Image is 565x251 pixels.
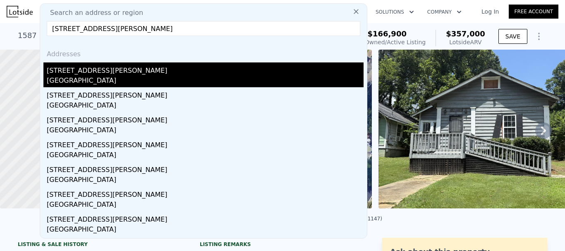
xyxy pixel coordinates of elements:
[18,241,183,249] div: LISTING & SALE HISTORY
[47,162,364,175] div: [STREET_ADDRESS][PERSON_NAME]
[43,8,143,18] span: Search an address or region
[47,137,364,150] div: [STREET_ADDRESS][PERSON_NAME]
[47,62,364,76] div: [STREET_ADDRESS][PERSON_NAME]
[47,175,364,186] div: [GEOGRAPHIC_DATA]
[369,5,421,19] button: Solutions
[43,43,364,62] div: Addresses
[7,6,33,17] img: Lotside
[47,76,364,87] div: [GEOGRAPHIC_DATA]
[531,28,547,45] button: Show Options
[446,29,485,38] span: $357,000
[387,39,426,45] span: Active Listing
[47,125,364,137] div: [GEOGRAPHIC_DATA]
[47,200,364,211] div: [GEOGRAPHIC_DATA]
[47,112,364,125] div: [STREET_ADDRESS][PERSON_NAME]
[47,225,364,236] div: [GEOGRAPHIC_DATA]
[472,7,509,16] a: Log In
[47,87,364,100] div: [STREET_ADDRESS][PERSON_NAME]
[47,211,364,225] div: [STREET_ADDRESS][PERSON_NAME]
[47,100,364,112] div: [GEOGRAPHIC_DATA]
[446,38,485,46] div: Lotside ARV
[47,236,364,249] div: [STREET_ADDRESS][PERSON_NAME]
[498,29,527,44] button: SAVE
[47,186,364,200] div: [STREET_ADDRESS][PERSON_NAME]
[421,5,468,19] button: Company
[348,39,387,45] span: Bank Owned /
[47,21,360,36] input: Enter an address, city, region, neighborhood or zip code
[509,5,558,19] a: Free Account
[47,150,364,162] div: [GEOGRAPHIC_DATA]
[367,29,407,38] span: $166,900
[200,241,365,248] div: Listing remarks
[18,30,224,41] div: 1587 Pineview Ter SW , [GEOGRAPHIC_DATA] , GA 30311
